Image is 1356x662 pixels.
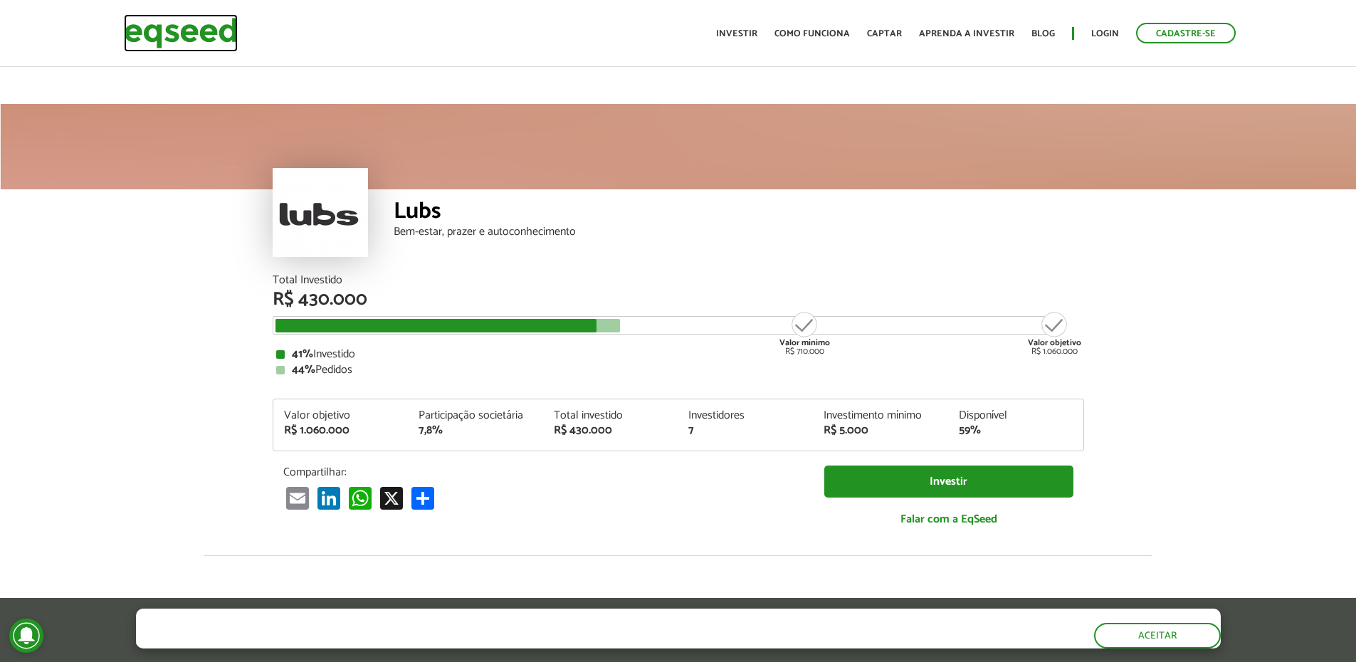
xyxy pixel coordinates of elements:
a: Compartilhar [409,486,437,510]
a: Cadastre-se [1136,23,1236,43]
div: Bem-estar, prazer e autoconhecimento [394,226,1084,238]
img: EqSeed [124,14,238,52]
div: Valor objetivo [284,410,398,421]
p: Compartilhar: [283,466,803,479]
div: R$ 1.060.000 [1028,310,1081,356]
div: Participação societária [419,410,532,421]
a: LinkedIn [315,486,343,510]
div: R$ 5.000 [824,425,937,436]
h5: O site da EqSeed utiliza cookies para melhorar sua navegação. [136,609,651,631]
a: X [377,486,406,510]
p: Ao clicar em "aceitar", você aceita nossa . [136,634,651,648]
div: Pedidos [276,364,1081,376]
strong: 44% [292,360,315,379]
div: Investido [276,349,1081,360]
div: Total investido [554,410,668,421]
button: Aceitar [1094,623,1221,648]
a: Falar com a EqSeed [824,505,1073,534]
a: Login [1091,29,1119,38]
strong: 41% [292,345,313,364]
div: 59% [959,425,1073,436]
div: R$ 710.000 [778,310,831,356]
a: Email [283,486,312,510]
div: R$ 430.000 [273,290,1084,309]
a: Investir [824,466,1073,498]
div: Lubs [394,200,1084,226]
div: R$ 1.060.000 [284,425,398,436]
div: Total Investido [273,275,1084,286]
div: 7 [688,425,802,436]
a: Blog [1031,29,1055,38]
div: 7,8% [419,425,532,436]
div: R$ 430.000 [554,425,668,436]
strong: Valor objetivo [1028,336,1081,350]
div: Disponível [959,410,1073,421]
a: Como funciona [774,29,850,38]
div: Investimento mínimo [824,410,937,421]
div: Investidores [688,410,802,421]
strong: Valor mínimo [779,336,830,350]
a: Captar [867,29,902,38]
a: política de privacidade e de cookies [324,636,488,648]
a: Aprenda a investir [919,29,1014,38]
a: Investir [716,29,757,38]
a: WhatsApp [346,486,374,510]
